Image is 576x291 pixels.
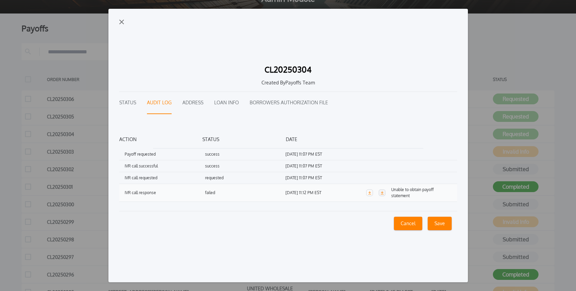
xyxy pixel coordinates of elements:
h1: [DATE] 11:07 PM EST [285,175,366,181]
button: Address [182,92,203,114]
h1: Created By Payoffs Team [125,79,452,86]
h1: CL20250304 [265,65,311,74]
img: exit-icon [119,20,124,24]
h1: IVR call successful [125,163,205,169]
button: Save [428,217,452,230]
h1: [DATE] 11:07 PM EST [285,151,366,157]
a: Download Call Log [379,189,385,196]
h1: Payoff requested [125,151,205,157]
h1: IVR call response [125,190,205,196]
h1: DATE [286,136,369,143]
h1: STATUS [202,136,286,143]
button: Loan Info [214,92,239,114]
button: Audit Log [147,92,172,114]
button: exit-iconCL20250304Created ByPayoffs TeamStatusAudit LogAddressLoan InfoBorrowers Authorization F... [108,9,468,283]
button: Cancel [394,217,422,230]
h1: [DATE] 11:07 PM EST [285,163,366,169]
h1: ACTION [119,136,203,143]
h1: failed [205,190,285,196]
h1: success [205,151,285,157]
h1: requested [205,175,285,181]
h1: [DATE] 11:12 PM EST [285,190,366,196]
h1: success [205,163,285,169]
button: Status [119,92,136,114]
button: Borrowers Authorization File [250,92,328,114]
a: Download Call Audio [366,189,373,196]
p: Unable to obtain payoff statement [391,187,452,199]
h1: IVR call requested [125,175,205,181]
